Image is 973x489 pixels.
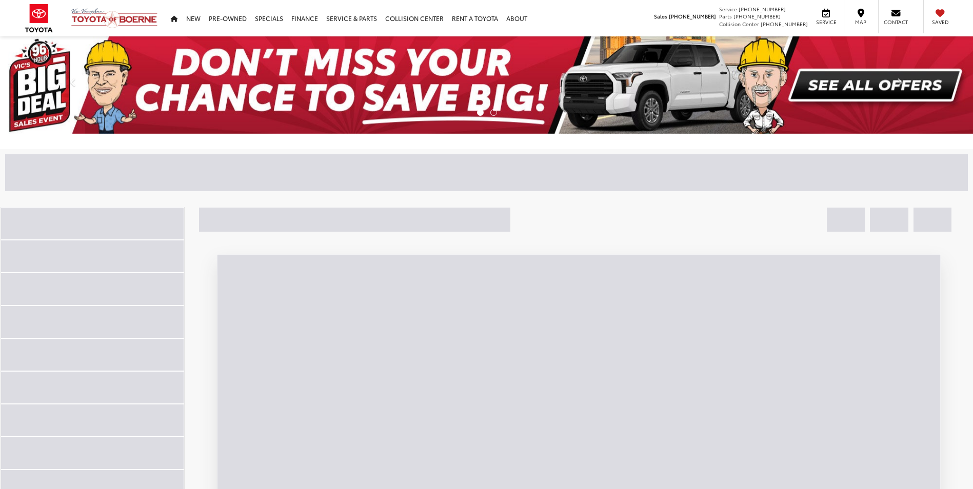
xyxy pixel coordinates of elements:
[719,20,759,28] span: Collision Center
[761,20,808,28] span: [PHONE_NUMBER]
[884,18,908,26] span: Contact
[815,18,838,26] span: Service
[654,12,667,20] span: Sales
[739,5,786,13] span: [PHONE_NUMBER]
[719,5,737,13] span: Service
[719,12,732,20] span: Parts
[929,18,951,26] span: Saved
[849,18,872,26] span: Map
[71,8,158,29] img: Vic Vaughan Toyota of Boerne
[669,12,716,20] span: [PHONE_NUMBER]
[733,12,781,20] span: [PHONE_NUMBER]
